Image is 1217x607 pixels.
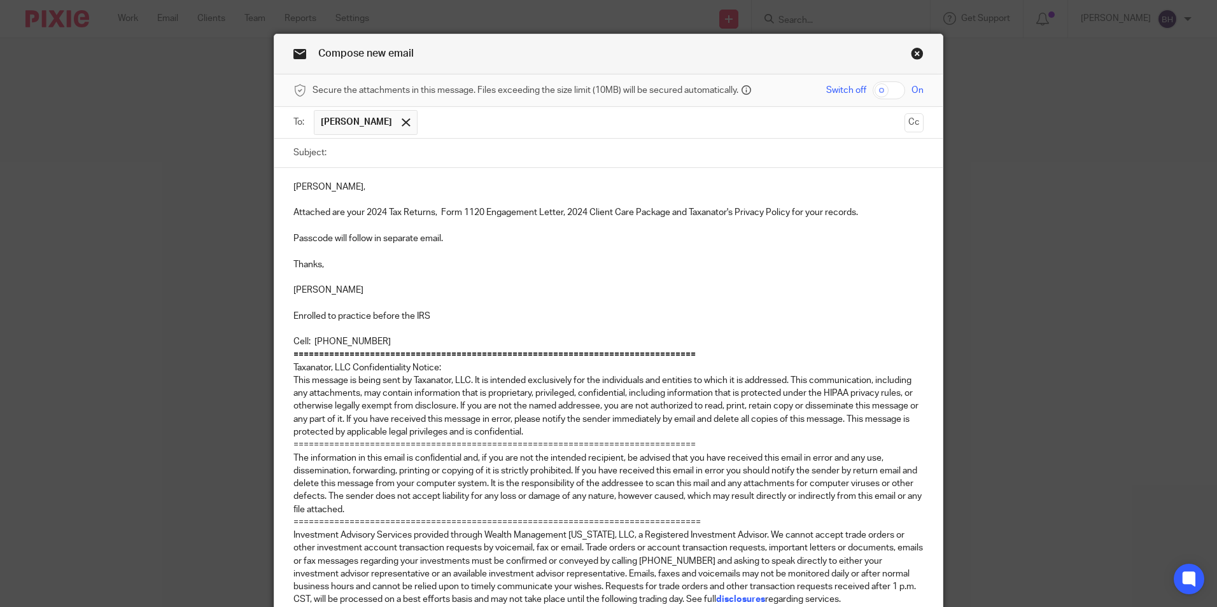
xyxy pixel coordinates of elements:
[904,113,924,132] button: Cc
[293,438,924,451] p: ===============================================================================
[826,84,866,97] span: Switch off
[293,310,924,323] p: Enrolled to practice before the IRS
[293,232,924,245] p: Passcode will follow in separate email.
[293,452,924,516] p: The information in this email is conﬁdential and, if you are not the intended recipient, be advis...
[293,206,924,219] p: Attached are your 2024 Tax Returns, Form 1120 Engagement Letter, 2024 Client Care Package and Tax...
[293,529,924,606] p: Investment Advisory Services provided through Wealth Management [US_STATE], LLC, a Registered Inv...
[293,146,327,159] label: Subject:
[313,84,738,97] span: Secure the attachments in this message. Files exceeding the size limit (10MB) will be secured aut...
[321,116,392,129] span: [PERSON_NAME]
[293,361,924,374] p: Taxanator, LLC Confidentiality Notice:
[293,516,924,529] p: ================================================================================
[716,595,765,604] a: disclosures
[293,335,924,348] p: Cell: [PHONE_NUMBER]
[318,48,414,59] span: Compose new email
[293,374,924,438] p: This message is being sent by Taxanator, LLC. It is intended exclusively for the individuals and ...
[293,116,307,129] label: To:
[293,284,924,297] p: [PERSON_NAME]
[293,350,696,359] strong: ===============================================================================
[911,47,924,64] a: Close this dialog window
[293,181,924,193] p: [PERSON_NAME],
[911,84,924,97] span: On
[293,258,924,271] p: Thanks,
